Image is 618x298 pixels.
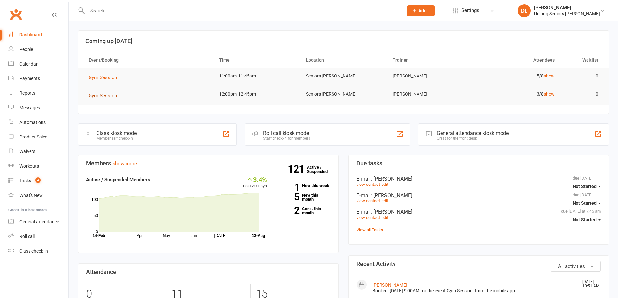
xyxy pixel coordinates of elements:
a: What's New [8,188,68,203]
input: Search... [85,6,399,15]
td: 5/8 [474,68,561,84]
span: Gym Session [89,75,117,80]
div: Roll call [19,234,35,239]
td: 12:00pm-12:45pm [213,87,300,102]
h3: Members [86,160,331,167]
th: Time [213,52,300,68]
a: view contact [357,215,380,220]
div: People [19,47,33,52]
td: [PERSON_NAME] [387,68,474,84]
th: Waitlist [561,52,604,68]
div: Waivers [19,149,35,154]
a: [PERSON_NAME] [372,282,407,288]
td: 0 [561,87,604,102]
div: Tasks [19,178,31,183]
a: Product Sales [8,130,68,144]
div: Reports [19,90,35,96]
div: Last 30 Days [243,176,267,190]
span: 4 [35,177,41,183]
button: Not Started [573,197,601,209]
a: Workouts [8,159,68,173]
a: show [544,91,555,97]
a: Reports [8,86,68,101]
div: Class kiosk mode [96,130,137,136]
span: Settings [461,3,479,18]
span: Gym Session [89,93,117,99]
a: Roll call [8,229,68,244]
a: edit [382,215,388,220]
th: Event/Booking [83,52,213,68]
td: Seniors [PERSON_NAME] [300,68,387,84]
span: : [PERSON_NAME] [371,176,412,182]
div: Member self check-in [96,136,137,141]
div: Staff check-in for members [263,136,310,141]
h3: Due tasks [357,160,601,167]
strong: 1 [277,183,299,192]
a: 2Canx. this month [277,207,331,215]
a: Dashboard [8,28,68,42]
button: Not Started [573,181,601,192]
a: view contact [357,198,380,203]
div: Payments [19,76,40,81]
th: Attendees [474,52,561,68]
div: 3.4% [243,176,267,183]
div: Calendar [19,61,38,66]
strong: 5 [277,192,299,202]
div: Booked: [DATE] 9:00AM for the event Gym Session, from the mobile app [372,288,577,293]
span: All activities [558,263,585,269]
h3: Attendance [86,269,331,275]
div: E-mail [357,209,601,215]
span: Not Started [573,200,597,206]
button: All activities [551,261,601,272]
a: Waivers [8,144,68,159]
strong: 121 [288,164,307,174]
a: Messages [8,101,68,115]
a: show [544,73,555,78]
h3: Recent Activity [357,261,601,267]
a: Clubworx [8,6,24,23]
a: show more [113,161,137,167]
div: Uniting Seniors [PERSON_NAME] [534,11,600,17]
strong: 2 [277,206,299,215]
div: E-mail [357,192,601,198]
strong: Active / Suspended Members [86,177,150,183]
div: Class check-in [19,248,48,254]
td: 3/8 [474,87,561,102]
a: edit [382,198,388,203]
button: Gym Session [89,74,122,81]
a: 121Active / Suspended [307,160,335,178]
a: edit [382,182,388,187]
div: What's New [19,193,43,198]
a: Tasks 4 [8,173,68,188]
button: Add [407,5,435,16]
td: Seniors [PERSON_NAME] [300,87,387,102]
th: Trainer [387,52,474,68]
a: Calendar [8,57,68,71]
th: Location [300,52,387,68]
time: [DATE] 10:51 AM [579,280,600,288]
a: Payments [8,71,68,86]
h3: Coming up [DATE] [85,38,601,44]
span: : [PERSON_NAME] [371,209,412,215]
a: General attendance kiosk mode [8,215,68,229]
a: 1New this week [277,184,331,188]
div: General attendance kiosk mode [437,130,509,136]
td: 11:00am-11:45am [213,68,300,84]
span: Not Started [573,184,597,189]
button: Not Started [573,214,601,225]
a: Class kiosk mode [8,244,68,258]
div: E-mail [357,176,601,182]
div: Roll call kiosk mode [263,130,310,136]
button: Gym Session [89,92,122,100]
span: Not Started [573,217,597,222]
td: 0 [561,68,604,84]
span: Add [418,8,427,13]
div: Great for the front desk [437,136,509,141]
a: 5New this month [277,193,331,201]
a: People [8,42,68,57]
span: : [PERSON_NAME] [371,192,412,198]
a: View all Tasks [357,227,383,232]
div: [PERSON_NAME] [534,5,600,11]
a: view contact [357,182,380,187]
div: DL [518,4,531,17]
